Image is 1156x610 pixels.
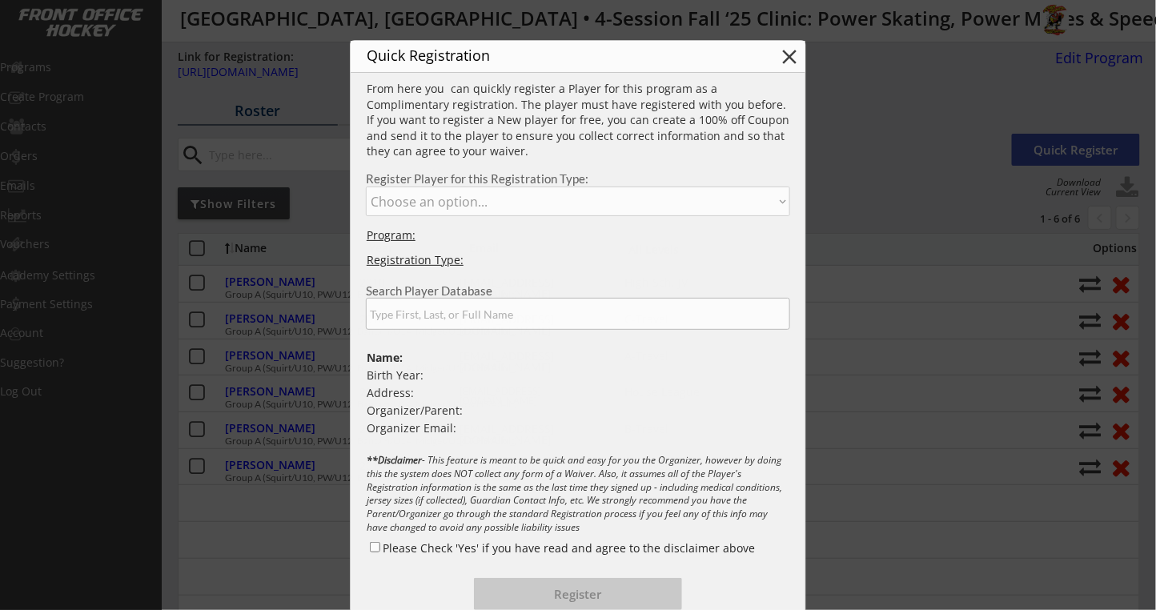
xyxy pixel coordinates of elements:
div: Birth Year: [351,367,805,383]
div: Address: [351,385,805,401]
div: - This feature is meant to be quick and easy for you the Organizer, however by doing this the sys... [351,454,805,536]
div: Organizer/Parent: [351,403,805,419]
label: Please Check 'Yes' if you have read and agree to the disclaimer above [383,540,755,556]
strong: **Disclaimer [367,453,422,467]
u: Program: [367,227,415,243]
button: close [777,45,801,69]
u: Registration Type: [367,252,464,267]
div: Register Player for this Registration Type: [366,173,790,185]
div: Quick Registration [351,42,698,70]
div: Search Player Database [366,285,790,297]
button: Register [474,578,682,610]
div: From here you can quickly register a Player for this program as a Complimentary registration. The... [351,81,805,162]
div: Name: [351,350,805,366]
div: Organizer Email: [351,420,805,436]
input: Type First, Last, or Full Name [366,298,790,330]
